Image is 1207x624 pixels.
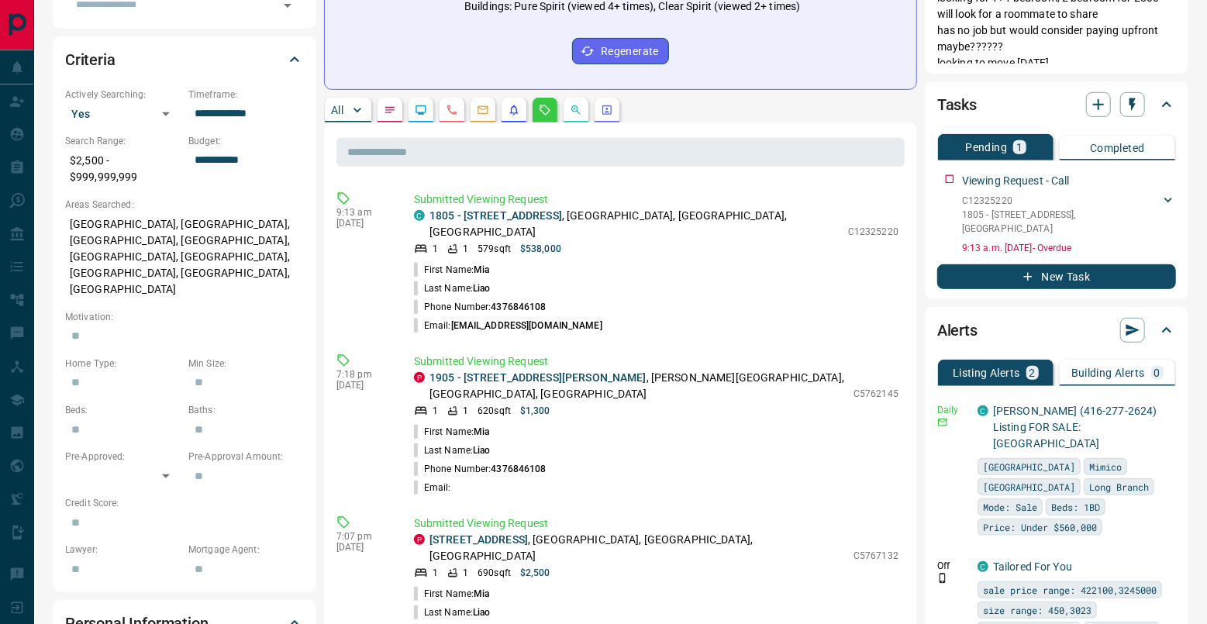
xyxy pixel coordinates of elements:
[474,426,489,437] span: Mia
[937,92,977,117] h2: Tasks
[965,142,1007,153] p: Pending
[188,403,304,417] p: Baths:
[601,104,613,116] svg: Agent Actions
[336,380,391,391] p: [DATE]
[429,532,846,564] p: , [GEOGRAPHIC_DATA], [GEOGRAPHIC_DATA], [GEOGRAPHIC_DATA]
[415,104,427,116] svg: Lead Browsing Activity
[572,38,669,64] button: Regenerate
[1016,142,1023,153] p: 1
[65,357,181,371] p: Home Type:
[65,148,181,190] p: $2,500 - $999,999,999
[478,404,511,418] p: 620 sqft
[1090,143,1145,153] p: Completed
[854,387,898,401] p: C5762145
[414,191,898,208] p: Submitted Viewing Request
[188,543,304,557] p: Mortgage Agent:
[65,543,181,557] p: Lawyer:
[520,242,561,256] p: $538,000
[414,425,490,439] p: First Name:
[962,194,1160,208] p: C12325220
[433,566,438,580] p: 1
[414,319,602,333] p: Email:
[65,47,116,72] h2: Criteria
[478,566,511,580] p: 690 sqft
[983,582,1157,598] span: sale price range: 422100,3245000
[570,104,582,116] svg: Opportunities
[473,445,490,456] span: Liao
[953,367,1020,378] p: Listing Alerts
[65,134,181,148] p: Search Range:
[978,561,988,572] div: condos.ca
[508,104,520,116] svg: Listing Alerts
[433,242,438,256] p: 1
[65,212,304,302] p: [GEOGRAPHIC_DATA], [GEOGRAPHIC_DATA], [GEOGRAPHIC_DATA], [GEOGRAPHIC_DATA], [GEOGRAPHIC_DATA], [G...
[463,242,468,256] p: 1
[978,405,988,416] div: condos.ca
[65,41,304,78] div: Criteria
[937,318,978,343] h2: Alerts
[962,241,1176,255] p: 9:13 a.m. [DATE] - Overdue
[937,86,1176,123] div: Tasks
[520,566,550,580] p: $2,500
[429,208,840,240] p: , [GEOGRAPHIC_DATA], [GEOGRAPHIC_DATA], [GEOGRAPHIC_DATA]
[446,104,458,116] svg: Calls
[414,462,547,476] p: Phone Number:
[65,403,181,417] p: Beds:
[937,573,948,584] svg: Push Notification Only
[491,464,546,474] span: 4376846108
[188,357,304,371] p: Min Size:
[433,404,438,418] p: 1
[937,417,948,428] svg: Email
[429,533,528,546] a: [STREET_ADDRESS]
[65,310,304,324] p: Motivation:
[414,353,898,370] p: Submitted Viewing Request
[937,312,1176,349] div: Alerts
[65,450,181,464] p: Pre-Approved:
[463,566,468,580] p: 1
[993,560,1072,573] a: Tailored For You
[65,88,181,102] p: Actively Searching:
[962,173,1070,189] p: Viewing Request - Call
[477,104,489,116] svg: Emails
[336,207,391,218] p: 9:13 am
[429,209,562,222] a: 1805 - [STREET_ADDRESS]
[962,191,1176,239] div: C123252201805 - [STREET_ADDRESS],[GEOGRAPHIC_DATA]
[429,371,647,384] a: 1905 - [STREET_ADDRESS][PERSON_NAME]
[414,210,425,221] div: condos.ca
[331,105,343,115] p: All
[414,534,425,545] div: property.ca
[539,104,551,116] svg: Requests
[1089,459,1122,474] span: Mimico
[1051,499,1100,515] span: Beds: 1BD
[414,587,490,601] p: First Name:
[188,134,304,148] p: Budget:
[463,404,468,418] p: 1
[520,404,550,418] p: $1,300
[336,369,391,380] p: 7:18 pm
[429,370,846,402] p: , [PERSON_NAME][GEOGRAPHIC_DATA], [GEOGRAPHIC_DATA], [GEOGRAPHIC_DATA]
[491,302,546,312] span: 4376846108
[188,88,304,102] p: Timeframe:
[983,459,1075,474] span: [GEOGRAPHIC_DATA]
[65,198,304,212] p: Areas Searched:
[983,519,1097,535] span: Price: Under $560,000
[414,300,547,314] p: Phone Number:
[474,588,489,599] span: Mia
[336,531,391,542] p: 7:07 pm
[983,602,1091,618] span: size range: 450,3023
[414,515,898,532] p: Submitted Viewing Request
[478,242,511,256] p: 579 sqft
[983,499,1037,515] span: Mode: Sale
[414,281,491,295] p: Last Name:
[983,479,1075,495] span: [GEOGRAPHIC_DATA]
[1071,367,1145,378] p: Building Alerts
[65,102,181,126] div: Yes
[1029,367,1036,378] p: 2
[473,607,490,618] span: Liao
[65,496,304,510] p: Credit Score:
[937,559,968,573] p: Off
[1154,367,1160,378] p: 0
[474,264,489,275] span: Mia
[188,450,304,464] p: Pre-Approval Amount:
[848,225,898,239] p: C12325220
